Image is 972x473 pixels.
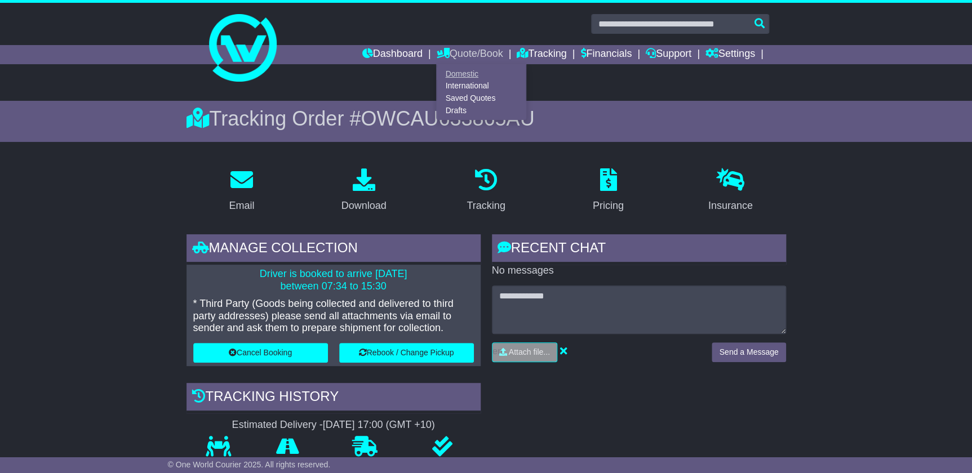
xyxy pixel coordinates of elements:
div: Email [229,198,254,213]
a: Financials [580,45,632,64]
a: Drafts [437,104,526,117]
p: * Third Party (Goods being collected and delivered to third party addresses) please send all atta... [193,298,474,334]
div: Download [341,198,387,213]
a: Saved Quotes [437,92,526,105]
a: Insurance [701,164,760,217]
a: Pricing [585,164,631,217]
div: Manage collection [187,234,481,265]
p: Driver is booked to arrive [DATE] between 07:34 to 15:30 [193,268,474,292]
span: © One World Courier 2025. All rights reserved. [168,460,331,469]
div: Tracking Order # [187,106,786,131]
div: Insurance [708,198,753,213]
a: Quote/Book [436,45,503,64]
div: [DATE] 17:00 (GMT +10) [323,419,435,431]
a: Support [646,45,691,64]
div: Tracking history [187,383,481,413]
a: Email [221,164,261,217]
button: Rebook / Change Pickup [339,343,474,363]
button: Send a Message [712,342,785,362]
a: Download [334,164,394,217]
div: RECENT CHAT [492,234,786,265]
div: Pricing [593,198,624,213]
div: Tracking [467,198,505,213]
span: OWCAU633865AU [361,107,534,130]
a: Settings [705,45,755,64]
a: Tracking [517,45,566,64]
a: International [437,80,526,92]
a: Domestic [437,68,526,80]
p: No messages [492,265,786,277]
a: Tracking [459,164,512,217]
div: Estimated Delivery - [187,419,481,431]
button: Cancel Booking [193,343,328,363]
a: Dashboard [362,45,423,64]
div: Quote/Book [436,64,526,120]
